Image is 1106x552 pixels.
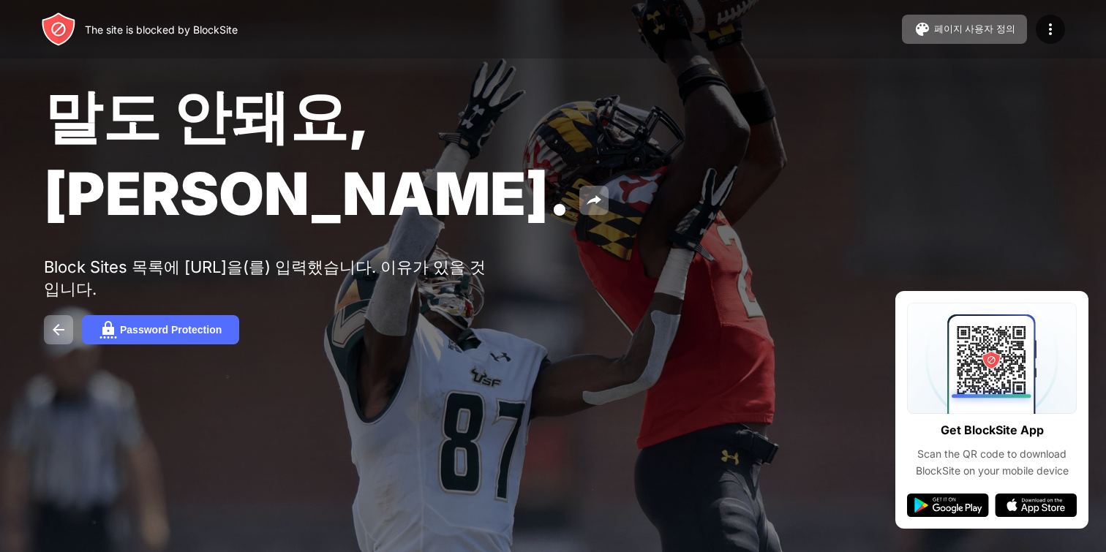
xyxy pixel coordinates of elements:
div: Password Protection [120,324,222,336]
div: Block Sites 목록에 [URL]을(를) 입력했습니다. 이유가 있을 것입니다. [44,257,496,300]
img: back.svg [50,321,67,339]
img: pallet.svg [914,20,931,38]
div: 페이지 사용자 정의 [934,23,1015,36]
img: google-play.svg [907,494,989,517]
img: app-store.svg [995,494,1077,517]
div: The site is blocked by BlockSite [85,23,238,36]
div: Scan the QR code to download BlockSite on your mobile device [907,446,1077,479]
span: 말도 안돼요, [PERSON_NAME]. [44,80,571,229]
button: 페이지 사용자 정의 [902,15,1027,44]
img: menu-icon.svg [1042,20,1059,38]
div: Get BlockSite App [941,420,1044,441]
button: Password Protection [82,315,239,344]
img: header-logo.svg [41,12,76,47]
iframe: Banner [44,368,390,535]
img: share.svg [585,192,603,209]
img: password.svg [99,321,117,339]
